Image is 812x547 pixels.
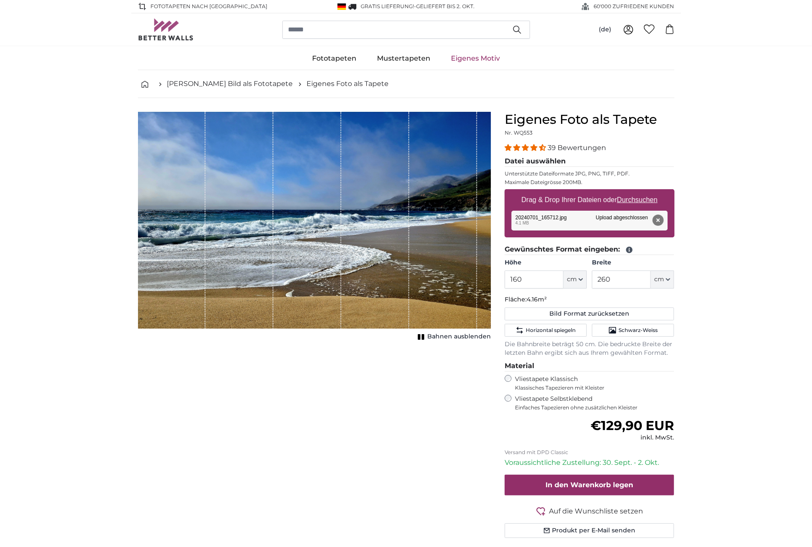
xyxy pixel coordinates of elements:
h1: Eigenes Foto als Tapete [505,112,674,127]
label: Drag & Drop Ihrer Dateien oder [518,191,661,209]
img: Deutschland [337,3,346,10]
label: Vliestapete Selbstklebend [515,395,674,411]
span: Fototapeten nach [GEOGRAPHIC_DATA] [151,3,268,10]
button: cm [564,270,587,289]
span: In den Warenkorb legen [545,481,633,489]
button: Bahnen ausblenden [415,331,491,343]
button: Bild Format zurücksetzen [505,307,674,320]
span: Einfaches Tapezieren ohne zusätzlichen Kleister [515,404,674,411]
label: Vliestapete Klassisch [515,375,667,391]
p: Versand mit DPD Classic [505,449,674,456]
a: Mustertapeten [367,47,441,70]
button: Horizontal spiegeln [505,324,587,337]
button: (de) [592,22,618,37]
span: 60'000 ZUFRIEDENE KUNDEN [594,3,674,10]
div: 1 of 1 [138,112,491,343]
p: Maximale Dateigrösse 200MB. [505,179,674,186]
p: Unterstützte Dateiformate JPG, PNG, TIFF, PDF. [505,170,674,177]
img: Betterwalls [138,18,194,40]
span: Horizontal spiegeln [526,327,576,334]
a: Eigenes Motiv [441,47,510,70]
p: Voraussichtliche Zustellung: 30. Sept. - 2. Okt. [505,458,674,468]
p: Fläche: [505,295,674,304]
legend: Datei auswählen [505,156,674,167]
legend: Gewünschtes Format eingeben: [505,244,674,255]
span: cm [567,275,577,284]
span: Klassisches Tapezieren mit Kleister [515,384,667,391]
span: - [414,3,475,9]
span: 4.36 stars [505,144,548,152]
legend: Material [505,361,674,372]
a: Eigenes Foto als Tapete [307,79,389,89]
u: Durchsuchen [617,196,657,203]
span: Geliefert bis 2. Okt. [417,3,475,9]
button: Auf die Wunschliste setzen [505,506,674,516]
button: Schwarz-Weiss [592,324,674,337]
span: €129,90 EUR [591,418,674,433]
button: In den Warenkorb legen [505,475,674,495]
button: cm [651,270,674,289]
a: [PERSON_NAME] Bild als Fototapete [167,79,293,89]
span: 39 Bewertungen [548,144,606,152]
span: GRATIS Lieferung! [361,3,414,9]
span: 4.16m² [527,295,547,303]
a: Fototapeten [302,47,367,70]
label: Höhe [505,258,587,267]
span: cm [654,275,664,284]
nav: breadcrumbs [138,70,674,98]
button: Produkt per E-Mail senden [505,523,674,538]
p: Die Bahnbreite beträgt 50 cm. Die bedruckte Breite der letzten Bahn ergibt sich aus Ihrem gewählt... [505,340,674,357]
span: Nr. WQ553 [505,129,533,136]
label: Breite [592,258,674,267]
span: Bahnen ausblenden [427,332,491,341]
span: Auf die Wunschliste setzen [549,506,643,516]
div: inkl. MwSt. [591,433,674,442]
span: Schwarz-Weiss [619,327,658,334]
